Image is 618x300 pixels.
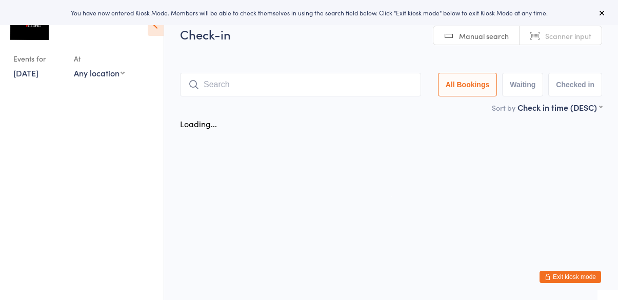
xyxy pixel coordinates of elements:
h2: Check-in [180,26,602,43]
button: All Bookings [438,73,497,96]
a: [DATE] [13,67,38,78]
button: Exit kiosk mode [540,271,601,283]
button: Waiting [502,73,543,96]
div: Loading... [180,118,217,129]
span: Scanner input [545,31,591,41]
div: At [74,50,125,67]
div: You have now entered Kiosk Mode. Members will be able to check themselves in using the search fie... [16,8,602,17]
input: Search [180,73,421,96]
div: Events for [13,50,64,67]
label: Sort by [492,103,515,113]
button: Checked in [548,73,602,96]
div: Check in time (DESC) [517,102,602,113]
div: Any location [74,67,125,78]
span: Manual search [459,31,509,41]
